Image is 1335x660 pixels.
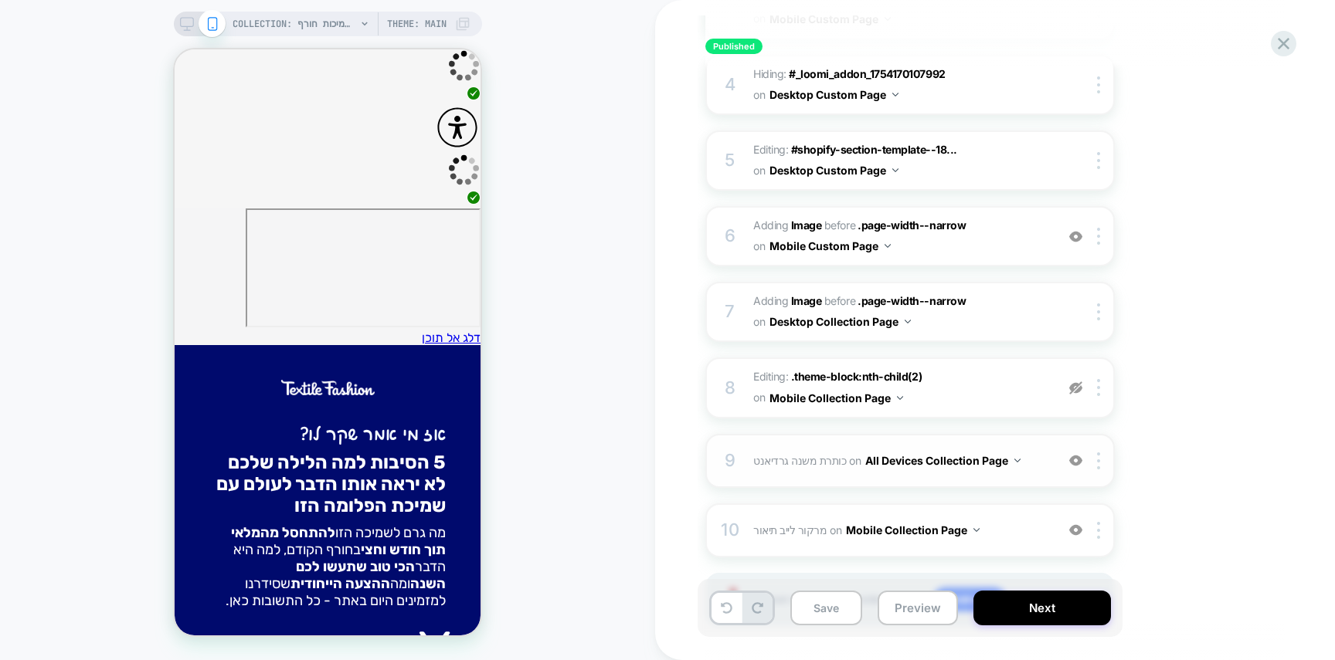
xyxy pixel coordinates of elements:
[1069,454,1082,467] img: crossed eye
[1097,228,1100,245] img: close
[973,591,1111,625] button: Next
[722,515,738,546] div: 10
[791,370,922,383] span: .theme-block:nth-child(2)
[1069,230,1082,243] img: crossed eye
[35,402,271,475] h2: 5 ה ס י ב ו ת ל מ ה ה ל י ל ה ש ל כ ם ל א י ר א ה א ו ת ו ה ד ב ר ל ע ו ל ם ע ם ש מ י כ ת ה פ ל ו...
[722,145,738,176] div: 5
[722,296,738,327] div: 7
[226,579,290,605] p: >
[885,244,891,248] img: down arrow
[791,294,822,307] b: Image
[897,396,903,400] img: down arrow
[824,218,855,232] span: BEFORE
[722,69,738,100] div: 4
[116,526,216,543] strong: ההצעה הייחודית
[753,367,1048,408] span: Editing :
[121,509,271,543] strong: הכי טוב שתעשו לכם השנה
[753,64,1048,106] span: Hiding :
[1097,522,1100,539] img: close
[905,320,911,323] img: down arrow
[769,310,911,333] button: Desktop Collection Page
[753,236,765,256] span: on
[769,83,898,106] button: Desktop Custom Page
[722,445,738,476] div: 9
[1097,303,1100,320] img: close
[824,294,855,307] span: BEFORE
[705,39,763,54] span: Published
[858,294,966,307] span: .page-width--narrow
[1069,381,1082,394] img: eye
[973,528,980,532] img: down arrow
[387,12,447,36] span: Theme: MAIN
[292,140,306,156] img: Accessibility menu is on
[292,36,306,52] img: Accessibility menu is on
[753,218,821,232] span: Adding
[769,159,898,181] button: Desktop Custom Page
[722,373,738,404] div: 8
[878,591,958,625] button: Preview
[892,93,898,96] img: down arrow
[753,454,847,467] span: כותרת משנה גרדיאנט
[56,475,271,509] strong: להתחסל מהמלאי תוך חודש וחצי
[753,312,765,331] span: on
[790,591,862,625] button: Save
[35,372,271,398] p: אז מי אמר שקר לו?
[892,168,898,172] img: down arrow
[769,235,891,257] button: Mobile Custom Page
[722,221,738,252] div: 6
[233,12,356,36] span: COLLECTION: שמיכות חורף (Category)
[865,449,1021,472] button: All Devices Collection Page
[1097,379,1100,396] img: close
[753,85,765,104] span: on
[1097,452,1100,469] img: close
[1097,152,1100,169] img: close
[273,104,306,137] img: Spinner: Black decorative
[1014,459,1021,462] img: down arrow
[846,519,980,541] button: Mobile Collection Page
[753,294,821,307] span: Adding
[753,523,827,536] span: מרקור לייב תיאור
[1097,76,1100,93] img: close
[791,143,957,156] span: #shopify-section-template--18...
[769,8,891,30] button: Mobile Custom Page
[858,218,966,232] span: .page-width--narrow
[849,451,861,470] span: on
[247,281,306,296] a: דלג אל תוכן
[830,520,841,540] span: on
[753,161,765,180] span: on
[789,67,945,80] span: #_loomi_addon_1754170107992
[35,475,271,560] p: מה גרם לשמיכה הזו בחורף הקודם, למה היא הדבר ומה שסידרנו למזמינים היום באתר - כל התשובות כאן.
[769,387,903,409] button: Mobile Collection Page
[753,388,765,407] span: on
[885,17,891,21] img: down arrow
[71,159,306,278] iframe: תפריט נגישות
[753,8,765,28] span: on
[753,140,1048,181] span: Editing :
[791,218,822,232] b: Image
[1069,523,1082,536] img: crossed eye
